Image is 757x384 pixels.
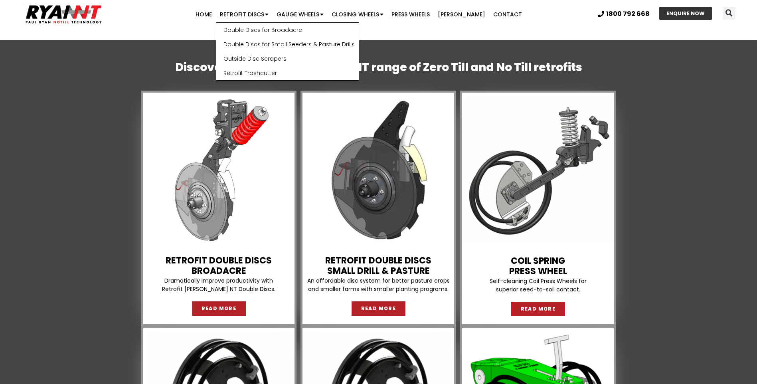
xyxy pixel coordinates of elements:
p: Self-cleaning Coil Press Wheels for superior seed-to-soil contact. [464,277,612,294]
a: Closing Wheels [328,6,387,22]
a: Retrofit Double DiscsBROADACRE [166,254,272,277]
p: Dramatically improve productivity with Retrofit [PERSON_NAME] NT Double Discs. [145,277,293,293]
a: COIL SPRINGPRESS WHEEL [509,255,567,277]
a: Gauge Wheels [273,6,328,22]
a: READ MORE [511,302,565,316]
a: Retrofit Trashcutter [216,66,359,80]
span: READ MORE [521,307,556,311]
span: READ MORE [202,306,237,311]
img: Ryan NT logo [24,2,104,27]
img: RYAN NT Press Wheel [464,97,612,244]
a: Double Discs for Small Seeders & Pasture Drills [216,37,359,51]
span: 1800 792 668 [606,11,650,17]
a: Retrofit Discs [216,6,273,22]
img: Retrofit double disc [304,97,452,244]
h2: Discover the [PERSON_NAME] NT range of Zero Till and No Till retrofits [139,60,618,75]
a: Double Discs for Broadacre [216,23,359,37]
ul: Retrofit Discs [216,22,359,81]
a: Contact [489,6,526,22]
a: READ MORE [352,301,406,316]
a: Press Wheels [387,6,434,22]
span: READ MORE [361,306,396,311]
a: Home [192,6,216,22]
div: Search [723,7,735,20]
a: 1800 792 668 [598,11,650,17]
img: Retrofit tyne and double disc. Seeder bar [145,97,293,244]
a: Outside Disc Scrapers [216,51,359,66]
p: An affordable disc system for better pasture crops and smaller farms with smaller planting programs. [304,277,452,293]
span: ENQUIRE NOW [666,11,705,16]
a: READ MORE [192,301,246,316]
nav: Menu [147,6,571,22]
a: ENQUIRE NOW [659,7,712,20]
a: Retrofit Double DiscsSMALL DRILL & PASTURE [325,254,431,277]
a: [PERSON_NAME] [434,6,489,22]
